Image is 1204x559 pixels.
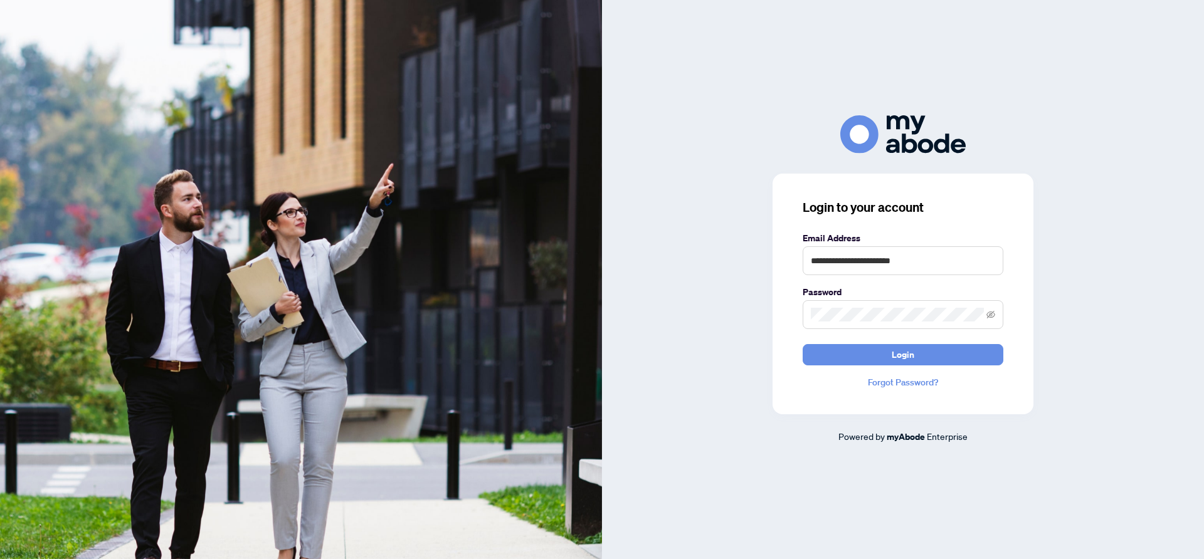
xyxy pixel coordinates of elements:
[927,431,968,442] span: Enterprise
[887,430,925,444] a: myAbode
[803,375,1003,389] a: Forgot Password?
[803,344,1003,365] button: Login
[803,285,1003,299] label: Password
[840,115,966,154] img: ma-logo
[803,231,1003,245] label: Email Address
[803,199,1003,216] h3: Login to your account
[838,431,885,442] span: Powered by
[986,310,995,319] span: eye-invisible
[892,345,914,365] span: Login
